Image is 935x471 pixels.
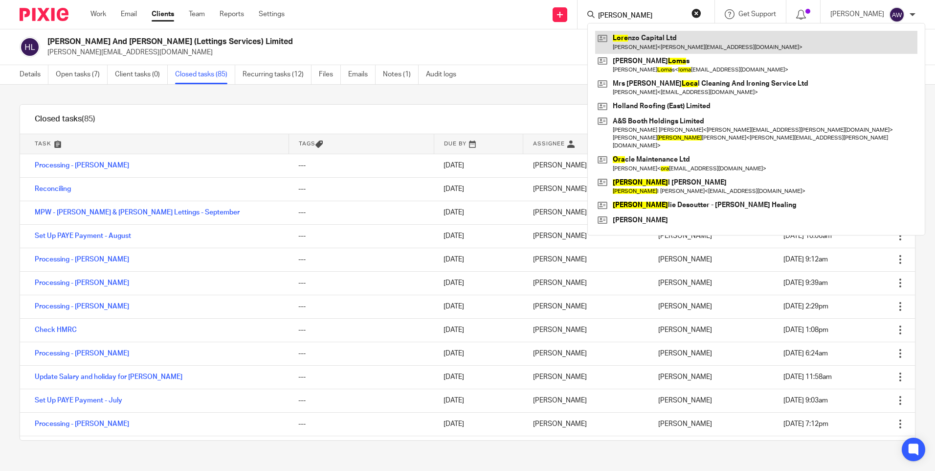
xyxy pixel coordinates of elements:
[523,318,648,342] td: [PERSON_NAME]
[658,350,712,357] span: [PERSON_NAME]
[90,9,106,19] a: Work
[35,114,95,124] h1: Closed tasks
[115,65,168,84] a: Client tasks (0)
[298,349,424,358] div: ---
[298,325,424,335] div: ---
[783,256,828,263] span: [DATE] 9:12am
[35,303,129,310] a: Processing - [PERSON_NAME]
[523,154,648,177] td: [PERSON_NAME]
[348,65,376,84] a: Emails
[523,342,648,365] td: [PERSON_NAME]
[434,248,523,271] td: [DATE]
[783,233,832,239] span: [DATE] 10:06am
[35,186,71,192] a: Reconciling
[243,65,312,84] a: Recurring tasks (12)
[35,256,129,263] a: Processing - [PERSON_NAME]
[658,303,712,310] span: [PERSON_NAME]
[82,115,95,123] span: (85)
[20,8,68,21] img: Pixie
[523,224,648,248] td: [PERSON_NAME]
[523,389,648,412] td: [PERSON_NAME]
[783,397,828,404] span: [DATE] 9:03am
[35,421,129,427] a: Processing - [PERSON_NAME]
[523,177,648,201] td: [PERSON_NAME]
[152,9,174,19] a: Clients
[830,9,884,19] p: [PERSON_NAME]
[434,154,523,177] td: [DATE]
[434,365,523,389] td: [DATE]
[434,271,523,295] td: [DATE]
[298,231,424,241] div: ---
[298,302,424,311] div: ---
[383,65,419,84] a: Notes (1)
[434,177,523,201] td: [DATE]
[35,350,129,357] a: Processing - [PERSON_NAME]
[434,412,523,436] td: [DATE]
[35,233,131,239] a: Set Up PAYE Payment - August
[35,397,122,404] a: Set Up PAYE Payment - July
[523,412,648,436] td: [PERSON_NAME]
[691,8,701,18] button: Clear
[298,255,424,264] div: ---
[35,374,182,380] a: Update Salary and holiday for [PERSON_NAME]
[298,419,424,429] div: ---
[259,9,285,19] a: Settings
[434,201,523,224] td: [DATE]
[658,280,712,286] span: [PERSON_NAME]
[434,436,523,459] td: [DATE]
[20,37,40,57] img: svg%3E
[121,9,137,19] a: Email
[658,256,712,263] span: [PERSON_NAME]
[658,327,712,333] span: [PERSON_NAME]
[319,65,341,84] a: Files
[783,374,832,380] span: [DATE] 11:58am
[298,184,424,194] div: ---
[35,209,240,216] a: MPW - [PERSON_NAME] & [PERSON_NAME] Lettings - September
[35,280,129,286] a: Processing - [PERSON_NAME]
[175,65,235,84] a: Closed tasks (85)
[298,161,424,170] div: ---
[523,365,648,389] td: [PERSON_NAME]
[783,327,828,333] span: [DATE] 1:08pm
[426,65,464,84] a: Audit logs
[434,295,523,318] td: [DATE]
[523,248,648,271] td: [PERSON_NAME]
[35,327,77,333] a: Check HMRC
[783,421,828,427] span: [DATE] 7:12pm
[298,278,424,288] div: ---
[783,280,828,286] span: [DATE] 9:39am
[35,162,129,169] a: Processing - [PERSON_NAME]
[434,342,523,365] td: [DATE]
[434,224,523,248] td: [DATE]
[658,233,712,239] span: [PERSON_NAME]
[783,303,828,310] span: [DATE] 2:29pm
[889,7,905,23] img: svg%3E
[523,295,648,318] td: [PERSON_NAME]
[189,9,205,19] a: Team
[289,134,434,154] th: Tags
[434,318,523,342] td: [DATE]
[434,389,523,412] td: [DATE]
[298,208,424,217] div: ---
[738,11,776,18] span: Get Support
[47,47,782,57] p: [PERSON_NAME][EMAIL_ADDRESS][DOMAIN_NAME]
[20,65,48,84] a: Details
[47,37,635,47] h2: [PERSON_NAME] And [PERSON_NAME] (Lettings Services) Limited
[298,372,424,382] div: ---
[523,436,648,459] td: [PERSON_NAME]
[523,271,648,295] td: [PERSON_NAME]
[658,397,712,404] span: [PERSON_NAME]
[658,421,712,427] span: [PERSON_NAME]
[220,9,244,19] a: Reports
[597,12,685,21] input: Search
[523,201,648,224] td: [PERSON_NAME]
[56,65,108,84] a: Open tasks (7)
[298,396,424,405] div: ---
[658,374,712,380] span: [PERSON_NAME]
[783,350,828,357] span: [DATE] 6:24am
